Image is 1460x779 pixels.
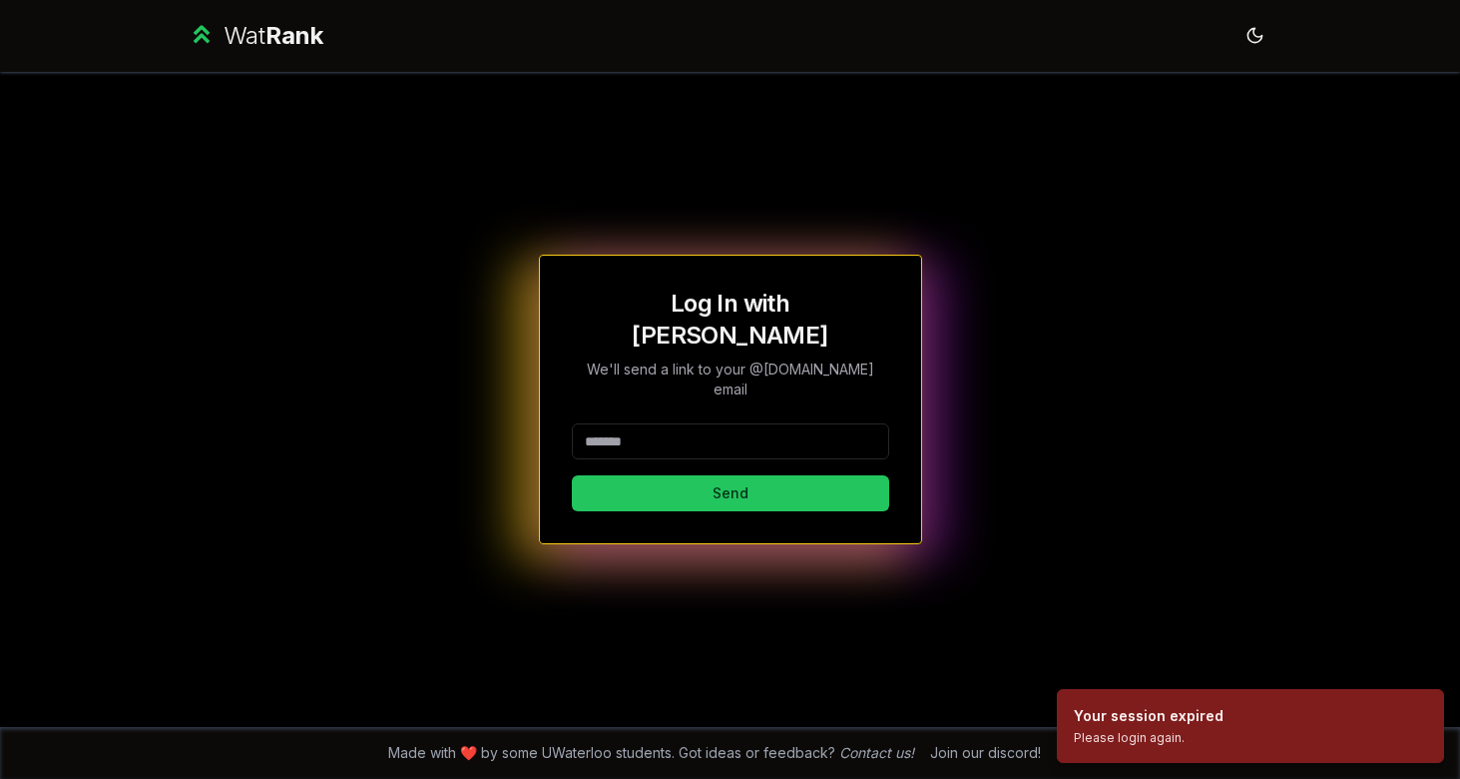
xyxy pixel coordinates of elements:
span: Rank [265,21,323,50]
div: Please login again. [1074,730,1223,746]
p: We'll send a link to your @[DOMAIN_NAME] email [572,360,889,399]
span: Made with ❤️ by some UWaterloo students. Got ideas or feedback? [388,743,914,763]
button: Send [572,475,889,511]
div: Join our discord! [930,743,1041,763]
h1: Log In with [PERSON_NAME] [572,288,889,352]
a: WatRank [188,20,324,52]
div: Wat [224,20,323,52]
a: Contact us! [839,744,914,761]
div: Your session expired [1074,706,1223,726]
